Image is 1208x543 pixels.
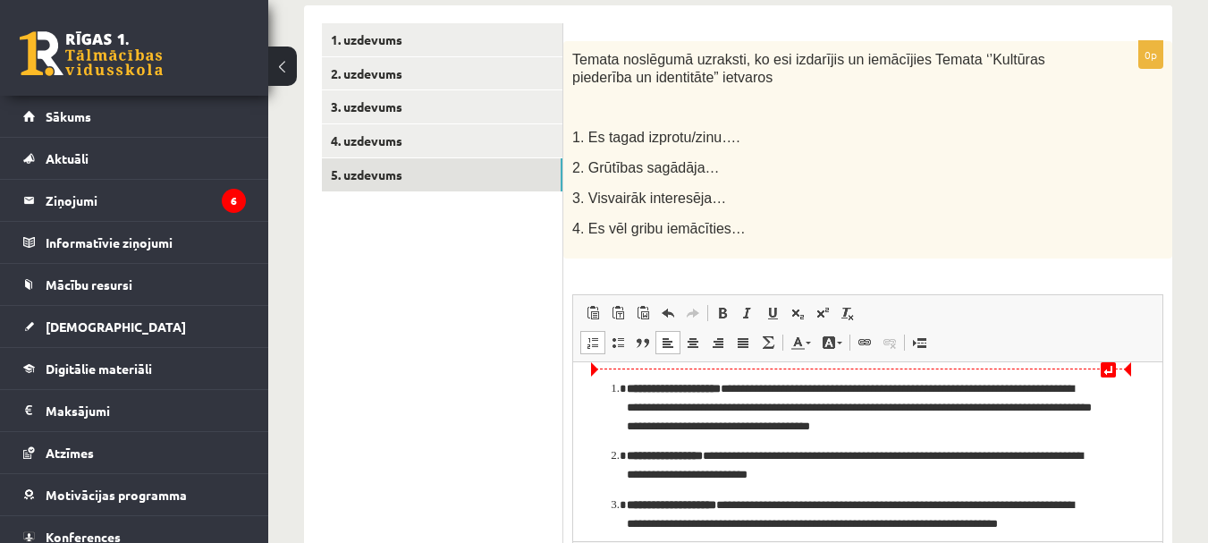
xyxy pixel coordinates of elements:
legend: Informatīvie ziņojumi [46,222,246,263]
a: Apakšraksts [785,301,810,325]
a: Ziņojumi6 [23,180,246,221]
a: Math [756,331,781,354]
a: 4. uzdevums [322,124,562,157]
a: Teksta krāsa [785,331,816,354]
a: Mācību resursi [23,264,246,305]
a: Noņemt stilus [835,301,860,325]
a: Atkārtot (vadīšanas taustiņš+Y) [680,301,705,325]
p: 0p [1138,40,1163,69]
iframe: Bagātinātā teksta redaktors, wiswyg-editor-user-answer-47433912610100 [573,362,1162,541]
legend: Ziņojumi [46,180,246,221]
a: Ievietot no Worda [630,301,655,325]
a: Ievietot kā vienkāršu tekstu (vadīšanas taustiņš+pārslēgšanas taustiņš+V) [605,301,630,325]
a: [DEMOGRAPHIC_DATA] [23,306,246,347]
a: 3. uzdevums [322,90,562,123]
a: Motivācijas programma [23,474,246,515]
a: Slīpraksts (vadīšanas taustiņš+I) [735,301,760,325]
a: 2. uzdevums [322,57,562,90]
span: Digitālie materiāli [46,361,152,377]
a: Izlīdzināt pa labi [705,331,731,354]
a: Atcelt (vadīšanas taustiņš+Z) [655,301,680,325]
span: Aktuāli [46,150,89,166]
a: Izlīdzināt pa kreisi [655,331,680,354]
span: 3. Visvairāk interesēja… [572,191,726,206]
a: 5. uzdevums [322,158,562,191]
a: Bloka citāts [630,331,655,354]
span: 1. Es tagad izprotu/zinu…. [572,130,740,145]
span: Atzīmes [46,445,94,461]
a: Ievietot/noņemt numurētu sarakstu [580,331,605,354]
a: Ievietot/noņemt sarakstu ar aizzīmēm [605,331,630,354]
a: Fona krāsa [816,331,848,354]
a: Informatīvie ziņojumi [23,222,246,263]
span: Motivācijas programma [46,487,187,503]
span: [DEMOGRAPHIC_DATA] [46,318,186,335]
span: Sākums [46,108,91,124]
span: 2. Grūtības sagādāja… [572,160,720,175]
a: Centrēti [680,331,705,354]
a: Augšraksts [810,301,835,325]
a: Atzīmes [23,432,246,473]
a: 1. uzdevums [322,23,562,56]
a: Pasvītrojums (vadīšanas taustiņš+U) [760,301,785,325]
a: Sākums [23,96,246,137]
a: Atsaistīt [877,331,902,354]
a: Digitālie materiāli [23,348,246,389]
legend: Maksājumi [46,390,246,431]
a: Maksājumi [23,390,246,431]
a: Aktuāli [23,138,246,179]
a: Saite (vadīšanas taustiņš+K) [852,331,877,354]
span: 4. Es vēl gribu iemācīties… [572,221,746,236]
body: Bagātinātā teksta redaktors, wiswyg-editor-user-answer-47433912610100 [18,18,571,220]
span: Temata noslēgumā uzraksti, ko esi izdarījis un iemācījies Temata ‘’Kultūras piederība un identitā... [572,52,1045,86]
a: Treknraksts (vadīšanas taustiņš+B) [710,301,735,325]
span: Mācību resursi [46,276,132,293]
a: Ielīmēt (vadīšanas taustiņš+V) [580,301,605,325]
i: 6 [222,189,246,213]
a: Rīgas 1. Tālmācības vidusskola [20,31,163,76]
a: Izlīdzināt malas [731,331,756,354]
a: Ievietot lapas pārtraukumu drukai [907,331,932,354]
